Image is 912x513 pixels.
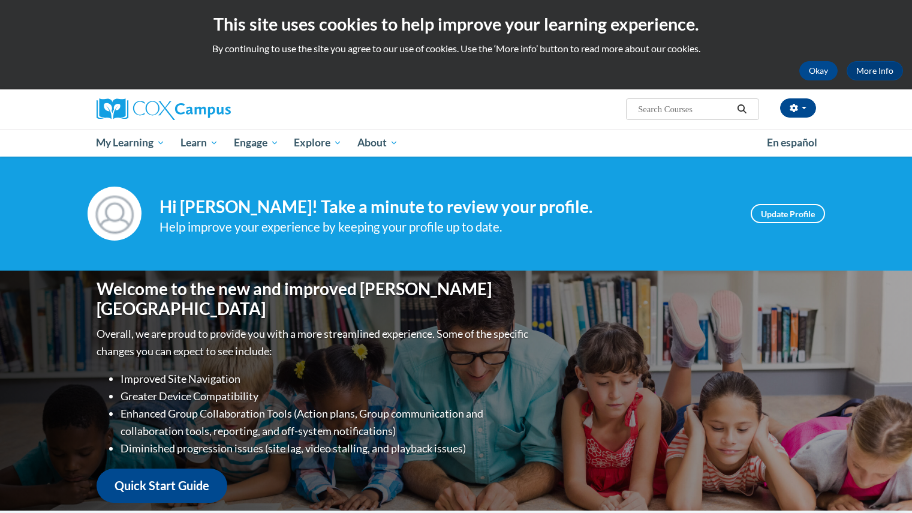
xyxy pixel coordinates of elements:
[751,204,825,223] a: Update Profile
[759,130,825,155] a: En español
[121,440,531,457] li: Diminished progression issues (site lag, video stalling, and playback issues)
[173,129,226,157] a: Learn
[350,129,406,157] a: About
[97,98,231,120] img: Cox Campus
[159,217,733,237] div: Help improve your experience by keeping your profile up to date.
[97,325,531,360] p: Overall, we are proud to provide you with a more streamlined experience. Some of the specific cha...
[780,98,816,118] button: Account Settings
[357,136,398,150] span: About
[121,405,531,440] li: Enhanced Group Collaboration Tools (Action plans, Group communication and collaboration tools, re...
[180,136,218,150] span: Learn
[234,136,279,150] span: Engage
[9,42,903,55] p: By continuing to use the site you agree to our use of cookies. Use the ‘More info’ button to read...
[97,98,324,120] a: Cox Campus
[864,465,902,503] iframe: Button to launch messaging window
[799,61,838,80] button: Okay
[226,129,287,157] a: Engage
[637,102,733,116] input: Search Courses
[121,370,531,388] li: Improved Site Navigation
[767,136,817,149] span: En español
[733,102,751,116] button: Search
[9,12,903,36] h2: This site uses cookies to help improve your learning experience.
[847,61,903,80] a: More Info
[97,279,531,319] h1: Welcome to the new and improved [PERSON_NAME][GEOGRAPHIC_DATA]
[88,187,142,241] img: Profile Image
[121,388,531,405] li: Greater Device Compatibility
[79,129,834,157] div: Main menu
[294,136,342,150] span: Explore
[286,129,350,157] a: Explore
[96,136,165,150] span: My Learning
[89,129,173,157] a: My Learning
[159,197,733,217] h4: Hi [PERSON_NAME]! Take a minute to review your profile.
[97,469,227,503] a: Quick Start Guide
